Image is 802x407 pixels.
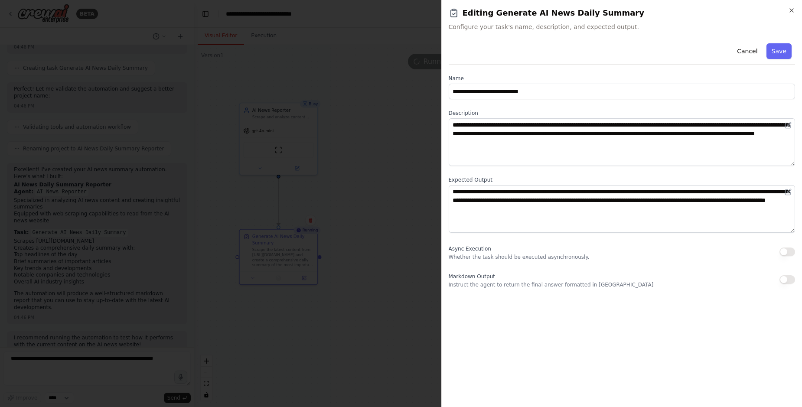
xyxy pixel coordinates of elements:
[449,110,795,117] label: Description
[732,43,763,59] button: Cancel
[449,7,795,19] h2: Editing Generate AI News Daily Summary
[783,120,793,130] button: Open in editor
[766,43,792,59] button: Save
[449,274,495,280] span: Markdown Output
[449,75,795,82] label: Name
[783,187,793,197] button: Open in editor
[449,281,654,288] p: Instruct the agent to return the final answer formatted in [GEOGRAPHIC_DATA]
[449,176,795,183] label: Expected Output
[449,246,491,252] span: Async Execution
[449,23,795,31] span: Configure your task's name, description, and expected output.
[449,254,590,260] p: Whether the task should be executed asynchronously.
